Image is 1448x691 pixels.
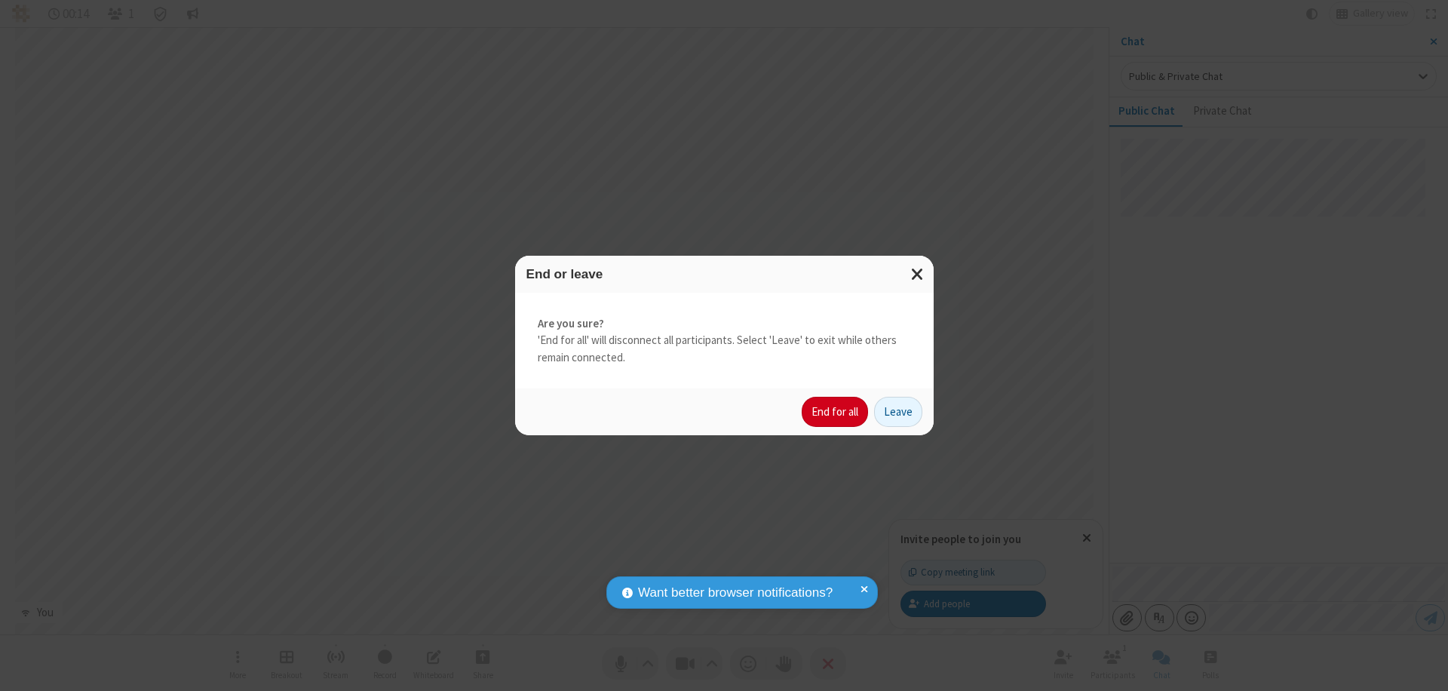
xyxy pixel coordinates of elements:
div: 'End for all' will disconnect all participants. Select 'Leave' to exit while others remain connec... [515,293,934,389]
span: Want better browser notifications? [638,583,833,603]
button: Leave [874,397,922,427]
h3: End or leave [526,267,922,281]
button: Close modal [902,256,934,293]
button: End for all [802,397,868,427]
strong: Are you sure? [538,315,911,333]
